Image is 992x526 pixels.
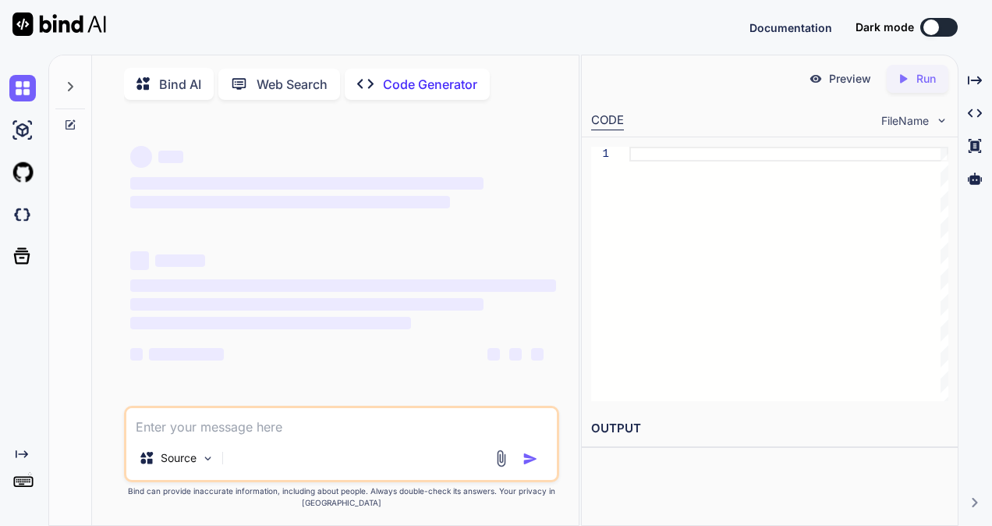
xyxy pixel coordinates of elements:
[130,196,449,208] span: ‌
[201,452,214,465] img: Pick Models
[130,348,143,361] span: ‌
[12,12,106,36] img: Bind AI
[492,450,510,467] img: attachment
[487,348,500,361] span: ‌
[856,20,914,35] span: Dark mode
[935,114,948,127] img: chevron down
[161,450,197,466] p: Source
[809,72,823,86] img: preview
[591,112,624,130] div: CODE
[155,254,205,267] span: ‌
[130,298,484,311] span: ‌
[829,71,871,87] p: Preview
[130,177,484,190] span: ‌
[124,485,559,509] p: Bind can provide inaccurate information, including about people. Always double-check its answers....
[383,75,477,94] p: Code Generator
[9,159,36,186] img: githubLight
[509,348,522,361] span: ‌
[9,117,36,144] img: ai-studio
[749,21,832,34] span: Documentation
[130,279,556,292] span: ‌
[149,348,224,361] span: ‌
[749,20,832,36] button: Documentation
[531,348,544,361] span: ‌
[582,410,958,447] h2: OUTPUT
[523,451,538,467] img: icon
[130,146,152,168] span: ‌
[130,251,149,270] span: ‌
[591,147,609,162] div: 1
[130,317,411,329] span: ‌
[9,201,36,228] img: darkCloudIdeIcon
[159,75,201,94] p: Bind AI
[158,151,183,163] span: ‌
[916,71,936,87] p: Run
[257,75,328,94] p: Web Search
[881,113,929,129] span: FileName
[9,75,36,101] img: chat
